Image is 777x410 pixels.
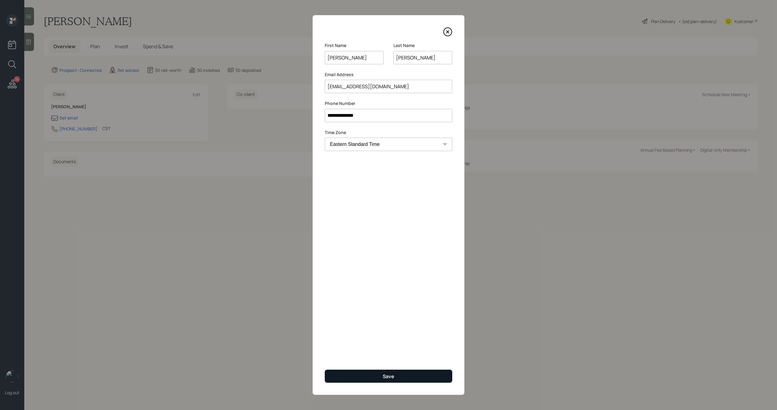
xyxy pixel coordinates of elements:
label: First Name [325,42,384,49]
label: Phone Number [325,100,452,106]
div: Save [383,373,394,380]
label: Last Name [393,42,452,49]
label: Email Address [325,72,452,78]
button: Save [325,370,452,383]
label: Time Zone [325,129,452,136]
